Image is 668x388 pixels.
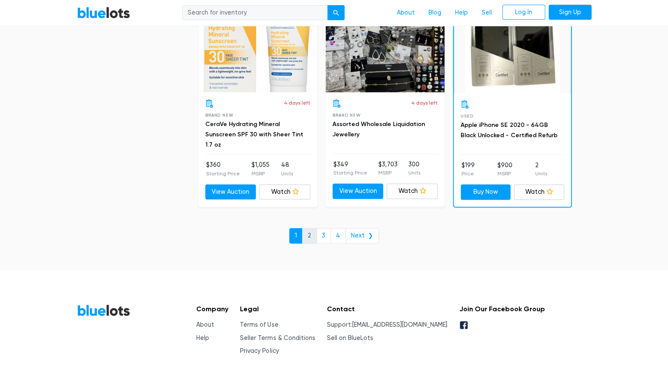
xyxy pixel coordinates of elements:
a: Apple iPhone SE 2020 - 64GB Black Unlocked - Certified Refurb [461,121,557,139]
p: Units [408,169,420,177]
a: View Auction [205,184,256,200]
li: 300 [408,160,420,177]
a: Watch [514,184,564,200]
a: BlueLots [77,304,130,316]
a: Sign Up [548,5,591,20]
li: $900 [497,161,512,178]
p: Units [535,170,547,177]
a: Next ❯ [345,228,379,244]
li: $3,703 [378,160,397,177]
a: Buy Now [461,184,511,200]
p: MSRP [378,169,397,177]
a: About [390,5,422,21]
p: 4 days left [284,99,310,107]
a: Sell [475,5,499,21]
a: Buy Now [454,3,571,93]
a: 1 [289,228,303,244]
p: Starting Price [206,170,240,177]
a: CeraVe Hydrating Mineral Sunscreen SPF 30 with Sheer Tint 1.7 oz [205,120,303,148]
a: [EMAIL_ADDRESS][DOMAIN_NAME] [352,321,447,328]
a: Assorted Wholesale Liquidation Jewellery [333,120,425,138]
li: 2 [535,161,547,178]
li: 48 [281,160,293,177]
span: Used [461,114,473,118]
a: Blog [422,5,448,21]
a: Seller Terms & Conditions [240,334,315,342]
a: Terms of Use [240,321,278,328]
a: Watch [386,183,437,199]
li: Support: [327,320,447,330]
h5: Contact [327,305,447,313]
a: 3 [316,228,331,244]
a: Help [196,334,209,342]
p: MSRP [252,170,270,177]
input: Search for inventory [182,5,328,21]
a: Log In [502,5,545,20]
a: Watch [259,184,310,200]
li: $360 [206,160,240,177]
p: Units [281,170,293,177]
h5: Company [196,305,228,313]
a: 4 [330,228,346,244]
p: MSRP [497,170,512,177]
p: Price [461,170,475,177]
h5: Legal [240,305,315,313]
h5: Join Our Facebook Group [459,305,545,313]
li: $1,055 [252,160,270,177]
a: Live Auction 0 bids [326,2,444,92]
span: Brand New [205,113,233,117]
a: About [196,321,214,328]
li: $199 [461,161,475,178]
a: Live Auction 0 bids [198,2,317,92]
a: BlueLots [77,6,130,19]
li: $349 [333,160,367,177]
p: 4 days left [411,99,437,107]
a: 2 [302,228,317,244]
a: Sell on BlueLots [327,334,373,342]
a: Help [448,5,475,21]
a: View Auction [333,183,383,199]
span: Brand New [333,113,360,117]
a: Privacy Policy [240,347,279,355]
p: Starting Price [333,169,367,177]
